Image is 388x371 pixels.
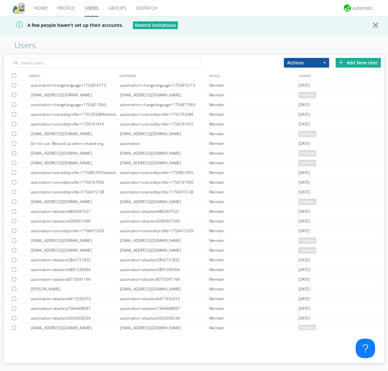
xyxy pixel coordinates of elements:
[31,323,120,333] div: [EMAIL_ADDRESS][DOMAIN_NAME]
[336,58,381,68] div: Add New User
[209,275,298,284] div: Member
[4,139,384,148] a: Do not use. Messed up when created org.automationMember[DATE]
[4,255,384,265] a: automation+atlastest2842721832automation+atlastest2842721832Member[DATE]
[31,90,120,100] div: [EMAIL_ADDRESS][DOMAIN_NAME]
[209,178,298,187] div: Member
[298,247,316,254] span: pending
[352,5,377,11] div: automation+atlas
[120,100,209,109] div: automation+changelanguage+1755817063
[31,119,120,129] div: automation+usereditprofile+1756167410
[298,178,310,187] span: [DATE]
[209,207,298,216] div: Member
[209,158,298,168] div: Member
[120,139,209,148] div: automation
[31,148,120,158] div: [EMAIL_ADDRESS][DOMAIN_NAME]
[13,2,25,14] img: cddb5a64eb264b2086981ab96f4c1ba7
[209,110,298,119] div: Member
[298,304,310,313] span: [DATE]
[120,255,209,265] div: automation+atlastest2842721832
[298,199,316,205] span: pending
[5,22,123,28] span: A few people haven't set up their accounts.
[120,323,209,333] div: [EMAIL_ADDRESS][DOMAIN_NAME]
[209,139,298,148] div: Member
[31,207,120,216] div: automation+atlastest4843497521
[298,275,310,284] span: [DATE]
[4,313,384,323] a: automation+atlastest5056306534automation+atlastest5056306534Member[DATE]
[209,313,298,323] div: Member
[298,237,316,244] span: pending
[298,255,310,265] span: [DATE]
[4,246,384,255] a: [EMAIL_ADDRESS][DOMAIN_NAME][EMAIL_ADDRESS][DOMAIN_NAME]Memberpending
[4,294,384,304] a: automation+atlastest6417035073automation+atlastest6417035073Member[DATE]
[120,226,209,235] div: automation+usereditprofile+1756415329
[31,284,120,294] div: [PERSON_NAME]
[4,265,384,275] a: automation+atlastest5891249304automation+atlastest5891249304Member[DATE]
[4,197,384,207] a: [EMAIL_ADDRESS][DOMAIN_NAME][EMAIL_ADDRESS][DOMAIN_NAME]Memberpending
[31,81,120,90] div: automation+changelanguage+1755816713
[284,58,329,68] button: Actions
[120,207,209,216] div: automation+atlastest4843497521
[209,216,298,226] div: Member
[31,168,120,177] div: automation+usereditprofile+1756857655editedautomation+usereditprofile+1756857655
[298,150,316,157] span: pending
[31,226,120,235] div: automation+usereditprofile+1756415329
[120,216,209,226] div: automation+atlastest4283901099
[120,275,209,284] div: automation+atlastest8770591169
[11,58,201,68] input: Search users
[31,110,120,119] div: automation+usereditprofile+1755793389editedautomation+usereditprofile+1755793389
[31,265,120,274] div: automation+atlastest5891249304
[209,100,298,109] div: Member
[298,216,310,226] span: [DATE]
[298,160,316,166] span: pending
[209,236,298,245] div: Member
[298,284,310,294] span: [DATE]
[4,110,384,119] a: automation+usereditprofile+1755793389editedautomation+usereditprofile+1755793389automation+usered...
[120,119,209,129] div: automation+usereditprofile+1756167410
[31,197,120,206] div: [EMAIL_ADDRESS][DOMAIN_NAME]
[209,119,298,129] div: Member
[31,216,120,226] div: automation+atlastest4283901099
[298,207,310,216] span: [DATE]
[120,304,209,313] div: automation+atlastest7364468097
[120,178,209,187] div: automation+usereditprofile+1756167450
[298,313,310,323] span: [DATE]
[209,304,298,313] div: Member
[31,100,120,109] div: automation+changelanguage+1755817063
[120,148,209,158] div: [EMAIL_ADDRESS][DOMAIN_NAME]
[4,304,384,313] a: automation+atlastest7364468097automation+atlastest7364468097Member[DATE]
[4,226,384,236] a: automation+usereditprofile+1756415329automation+usereditprofile+1756415329Member[DATE]
[209,90,298,100] div: Member
[4,129,384,139] a: [EMAIL_ADDRESS][DOMAIN_NAME][EMAIL_ADDRESS][DOMAIN_NAME]Memberpending
[31,294,120,303] div: automation+atlastest6417035073
[339,60,343,65] img: plus.svg
[209,255,298,265] div: Member
[31,255,120,265] div: automation+atlastest2842721832
[298,325,316,331] span: pending
[120,168,209,177] div: automation+usereditprofile+1756857655
[4,284,384,294] a: [PERSON_NAME][EMAIL_ADDRESS][DOMAIN_NAME]Member[DATE]
[120,129,209,138] div: [EMAIL_ADDRESS][DOMAIN_NAME]
[298,168,310,178] span: [DATE]
[120,187,209,197] div: automation+usereditprofile+1756415138
[27,71,118,80] div: NAMES
[4,100,384,110] a: automation+changelanguage+1755817063automation+changelanguage+1755817063Member[DATE]
[298,139,310,148] span: [DATE]
[120,236,209,245] div: [EMAIL_ADDRESS][DOMAIN_NAME]
[4,216,384,226] a: automation+atlastest4283901099automation+atlastest4283901099Member[DATE]
[356,339,375,358] iframe: Toggle Customer Support
[209,168,298,177] div: Member
[298,119,310,129] span: [DATE]
[120,90,209,100] div: [EMAIL_ADDRESS][DOMAIN_NAME]
[31,313,120,323] div: automation+atlastest5056306534
[209,226,298,235] div: Member
[31,187,120,197] div: automation+usereditprofile+1756415138
[298,187,310,197] span: [DATE]
[31,275,120,284] div: automation+atlastest8770591169
[120,110,209,119] div: automation+usereditprofile+1755793389
[209,148,298,158] div: Member
[298,71,388,80] div: JOINED
[4,207,384,216] a: automation+atlastest4843497521automation+atlastest4843497521Member[DATE]
[209,265,298,274] div: Member
[31,246,120,255] div: [EMAIL_ADDRESS][DOMAIN_NAME]
[298,92,316,98] span: pending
